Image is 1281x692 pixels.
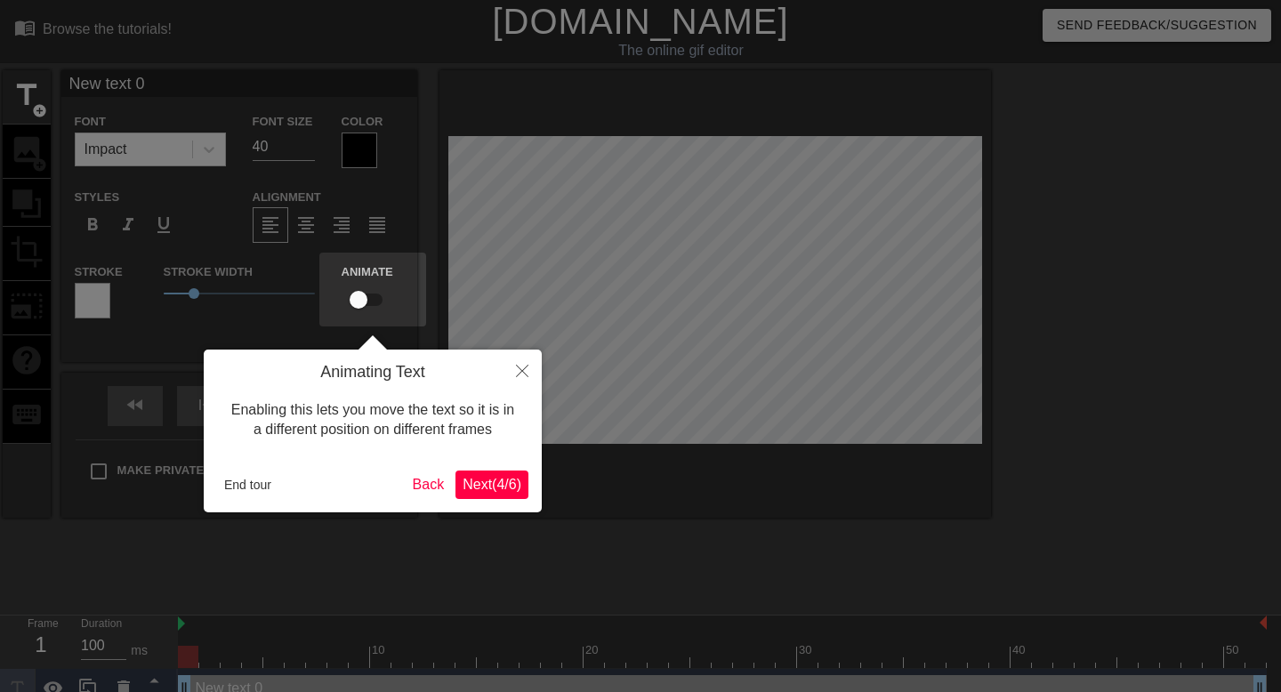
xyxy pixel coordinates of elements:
[455,471,528,499] button: Next
[217,471,278,498] button: End tour
[463,477,521,492] span: Next ( 4 / 6 )
[406,471,452,499] button: Back
[217,363,528,382] h4: Animating Text
[503,350,542,390] button: Close
[217,382,528,458] div: Enabling this lets you move the text so it is in a different position on different frames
